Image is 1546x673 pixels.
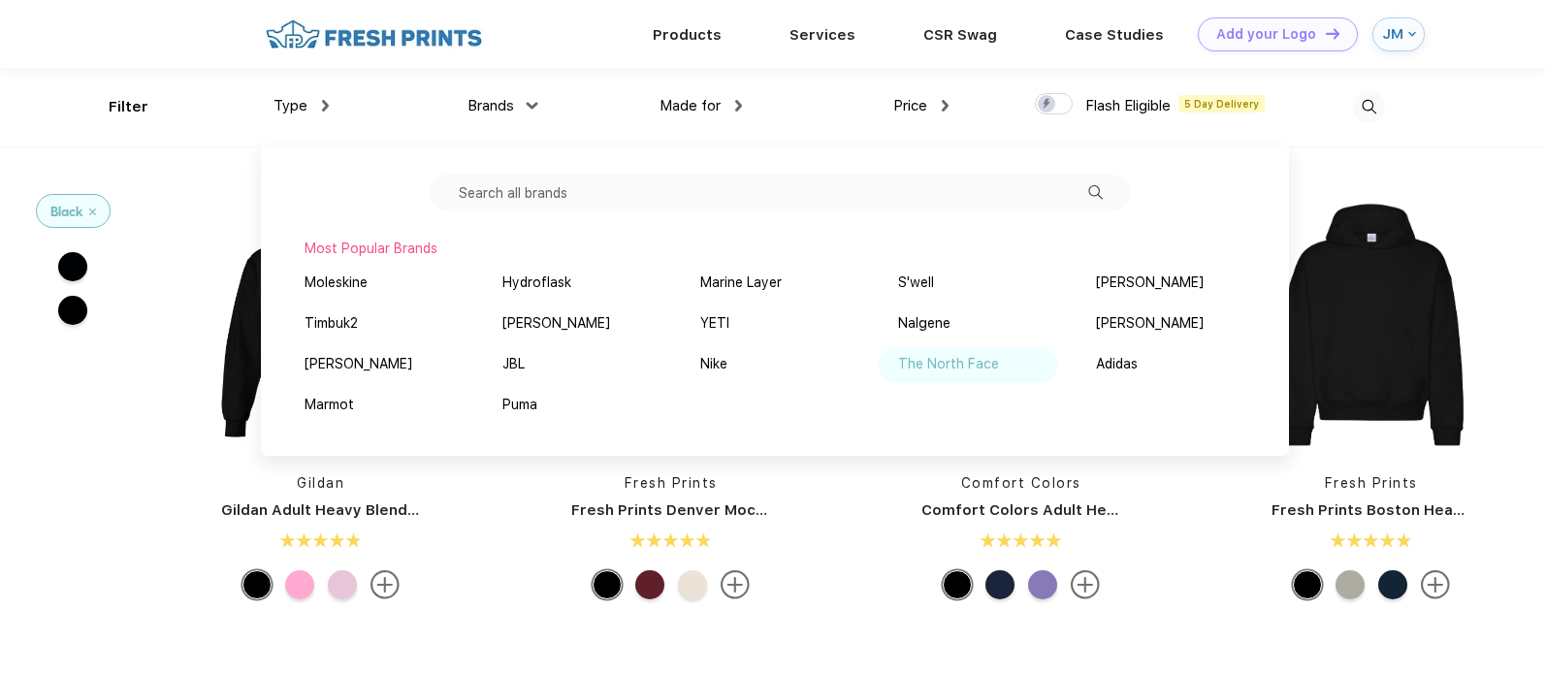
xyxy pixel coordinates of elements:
div: S'well [898,272,934,293]
img: arrow_down_blue.svg [1408,30,1416,38]
div: Marine Layer [700,272,782,293]
div: [PERSON_NAME] [502,313,610,334]
div: JM [1382,26,1403,43]
a: Fresh Prints [625,475,718,491]
img: more.svg [1071,570,1100,599]
div: Black [1293,570,1322,599]
div: Nike [700,354,727,374]
img: func=resize&h=266 [1242,196,1500,454]
img: more.svg [721,570,750,599]
div: Timbuk2 [305,313,358,334]
div: Safety Pink [285,570,314,599]
a: Gildan [297,475,344,491]
a: Fresh Prints Denver Mock Neck Heavyweight Sweatshirt [571,501,992,519]
span: Price [893,97,927,114]
div: Crimson Red [635,570,664,599]
div: Most Popular Brands [305,239,1245,259]
span: Brands [467,97,514,114]
img: dropdown.png [942,100,949,112]
div: JBL [502,354,525,374]
div: Hydroflask [502,272,571,293]
div: Violet [1028,570,1057,599]
div: Midnight [985,570,1015,599]
span: Flash Eligible [1085,97,1171,114]
a: Comfort Colors [961,475,1081,491]
div: Filter [109,96,148,118]
span: Type [274,97,307,114]
div: Black [943,570,972,599]
div: Black [50,201,83,221]
input: Search all brands [430,175,1130,211]
div: Moleskine [305,272,368,293]
div: Marmot [305,395,354,415]
img: func=resize&h=266 [192,196,450,454]
div: Black [242,570,272,599]
div: Adidas [1096,354,1138,374]
div: YETI [700,313,729,334]
img: filter_cancel.svg [89,208,96,215]
img: dropdown.png [322,100,329,112]
img: desktop_search.svg [1353,91,1385,123]
div: [PERSON_NAME] [305,354,412,374]
span: Made for [660,97,721,114]
div: Light Pink [328,570,357,599]
div: The North Face [898,354,999,374]
div: [PERSON_NAME] [1096,272,1204,293]
div: Add your Logo [1216,26,1316,43]
div: [PERSON_NAME] [1096,313,1204,334]
img: more.svg [370,570,400,599]
div: Navy [1378,570,1407,599]
img: dropdown.png [527,102,538,109]
a: Products [653,26,722,44]
a: Fresh Prints [1325,475,1418,491]
a: Gildan Adult Heavy Blend 8 Oz. 50/50 Hooded Sweatshirt [221,501,645,519]
a: Comfort Colors Adult Heavyweight T-Shirt [921,501,1239,519]
img: more.svg [1421,570,1450,599]
div: Nalgene [898,313,950,334]
img: fo%20logo%202.webp [260,17,488,51]
div: Black [593,570,622,599]
div: Puma [502,395,537,415]
div: Heathered Grey [1336,570,1365,599]
img: DT [1326,28,1339,39]
img: filter_dropdown_search.svg [1088,185,1103,200]
img: dropdown.png [735,100,742,112]
div: Buttermilk [678,570,707,599]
